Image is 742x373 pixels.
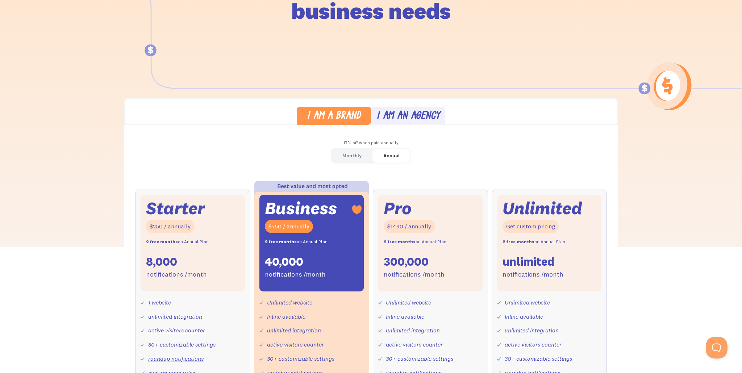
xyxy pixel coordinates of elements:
[307,111,361,122] div: I am a brand
[505,297,550,308] div: Unlimited website
[265,220,313,233] div: $750 / annually
[386,325,440,336] div: unlimited integration
[505,311,543,322] div: Inline available
[503,220,559,233] div: Get custom pricing
[265,254,303,269] div: 40,000
[505,325,559,336] div: unlimited integration
[146,200,205,216] div: Starter
[267,325,321,336] div: unlimited integration
[267,311,305,322] div: Inline available
[706,337,728,359] iframe: Toggle Customer Support
[148,327,205,334] a: active visitors counter
[146,254,177,269] div: 8,000
[386,297,431,308] div: Unlimited website
[384,200,412,216] div: Pro
[265,269,326,280] div: notifications /month
[124,138,618,148] div: 17% off when paid annually
[503,254,554,269] div: unlimited
[505,341,562,348] a: active visitors counter
[265,200,337,216] div: Business
[148,339,216,350] div: 30+ customizable settings
[386,353,453,364] div: 30+ customizable settings
[384,239,416,244] strong: 2 free months
[342,150,362,161] div: Monthly
[386,341,443,348] a: active visitors counter
[503,269,563,280] div: notifications /month
[384,220,435,233] div: $1490 / annually
[265,237,328,247] div: on Annual Plan
[383,150,400,161] div: Annual
[146,220,194,233] div: $250 / annually
[503,200,582,216] div: Unlimited
[503,239,534,244] strong: 2 free months
[384,237,446,247] div: on Annual Plan
[384,254,429,269] div: 300,000
[267,297,312,308] div: Unlimited website
[267,353,334,364] div: 30+ customizable settings
[265,239,297,244] strong: 2 free months
[386,311,424,322] div: Inline available
[146,239,178,244] strong: 2 free months
[148,355,204,362] a: roundup notifications
[146,269,207,280] div: notifications /month
[148,297,171,308] div: 1 website
[376,111,440,122] div: I am an agency
[505,353,572,364] div: 30+ customizable settings
[267,341,324,348] a: active visitors counter
[146,237,209,247] div: on Annual Plan
[503,237,565,247] div: on Annual Plan
[148,311,202,322] div: unlimited integration
[384,269,445,280] div: notifications /month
